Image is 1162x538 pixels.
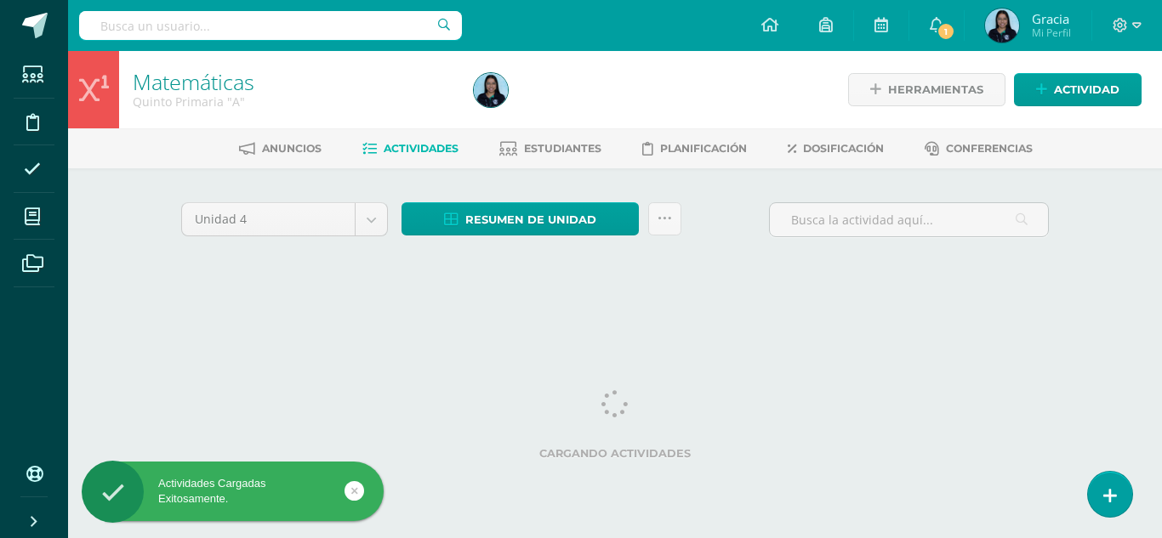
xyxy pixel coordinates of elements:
[474,73,508,107] img: 8833d992d5aa244a12ba0a0c163d81f0.png
[946,142,1033,155] span: Conferencias
[82,476,384,507] div: Actividades Cargadas Exitosamente.
[1032,25,1071,40] span: Mi Perfil
[181,447,1049,460] label: Cargando actividades
[660,142,747,155] span: Planificación
[133,70,453,93] h1: Matemáticas
[182,203,387,235] a: Unidad 4
[239,135,322,162] a: Anuncios
[465,204,596,235] span: Resumen de unidad
[1032,10,1071,27] span: Gracia
[262,142,322,155] span: Anuncios
[642,135,747,162] a: Planificación
[384,142,459,155] span: Actividades
[133,93,453,110] div: Quinto Primaria 'A'
[195,203,342,235] span: Unidad 4
[848,73,1005,106] a: Herramientas
[788,135,884,162] a: Dosificación
[1014,73,1142,106] a: Actividad
[770,203,1048,236] input: Busca la actividad aquí...
[79,11,462,40] input: Busca un usuario...
[362,135,459,162] a: Actividades
[402,202,639,235] a: Resumen de unidad
[888,74,983,105] span: Herramientas
[803,142,884,155] span: Dosificación
[985,8,1019,42] img: 8833d992d5aa244a12ba0a0c163d81f0.png
[937,22,955,41] span: 1
[524,142,601,155] span: Estudiantes
[925,135,1033,162] a: Conferencias
[133,67,254,96] a: Matemáticas
[1054,74,1119,105] span: Actividad
[499,135,601,162] a: Estudiantes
